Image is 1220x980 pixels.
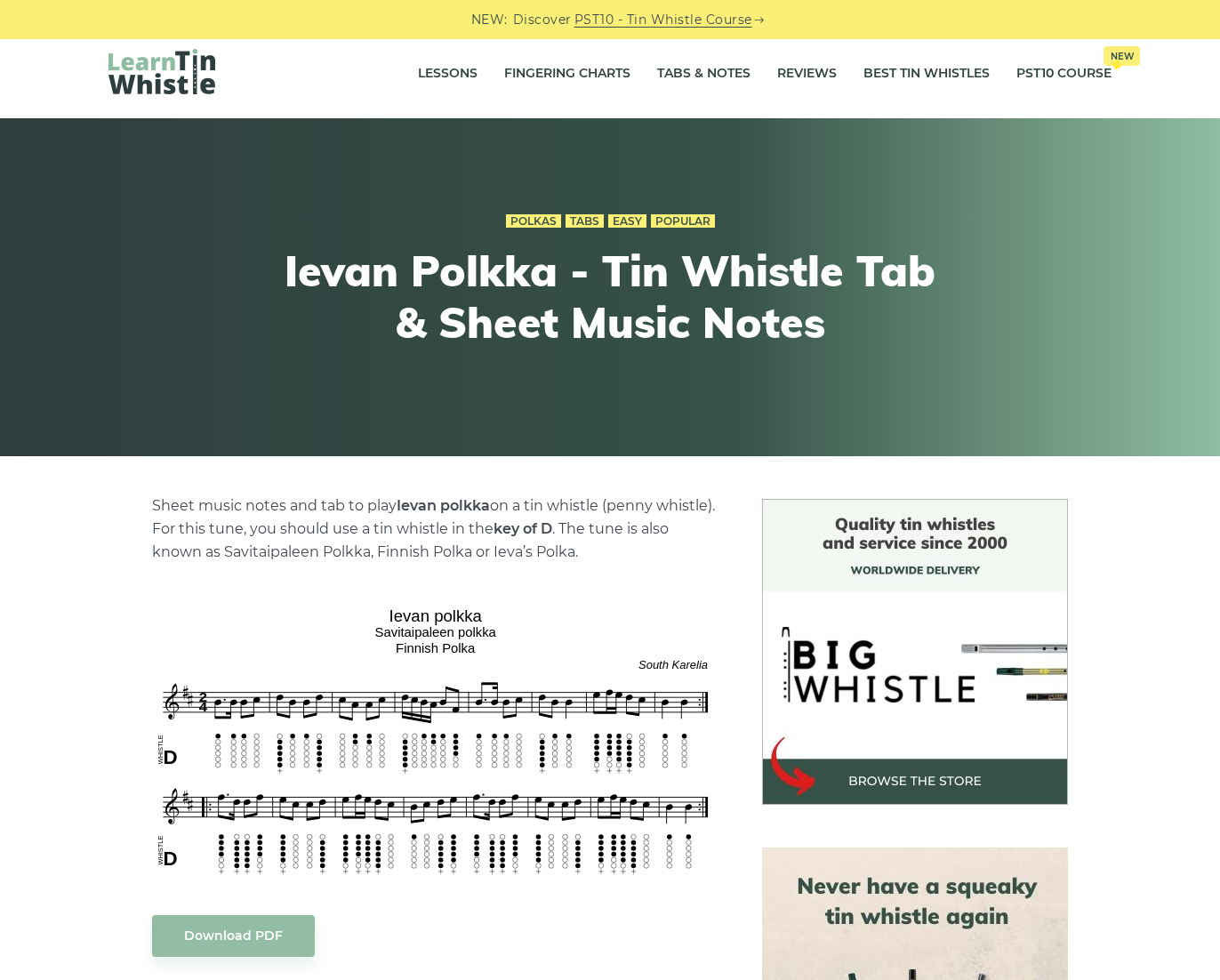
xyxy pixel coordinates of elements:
[494,520,552,537] strong: key of D
[152,600,719,879] img: Ievan polkka Tin Whistle Tabs & Sheet Music
[651,214,715,229] a: Popular
[863,52,990,96] a: Best Tin Whistles
[1104,46,1140,66] span: New
[152,915,315,957] a: Download PDF
[283,245,937,348] h1: Ievan Polkka - Tin Whistle Tab & Sheet Music Notes
[566,214,604,229] a: Tabs
[506,214,561,229] a: Polkas
[777,52,837,96] a: Reviews
[513,10,572,30] span: Discover
[1016,52,1112,96] a: PST10 CourseNew
[574,10,752,30] a: PST10 - Tin Whistle Course
[471,10,508,30] span: NEW:
[657,52,750,96] a: Tabs & Notes
[152,494,719,564] p: Sheet music notes and tab to play on a tin whistle (penny whistle). For this tune, you should use...
[397,497,490,514] strong: Ievan polkka
[762,499,1068,805] img: BigWhistle Tin Whistle Store
[418,52,478,96] a: Lessons
[608,214,646,229] a: Easy
[108,49,215,94] img: LearnTinWhistle.com
[504,52,630,96] a: Fingering Charts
